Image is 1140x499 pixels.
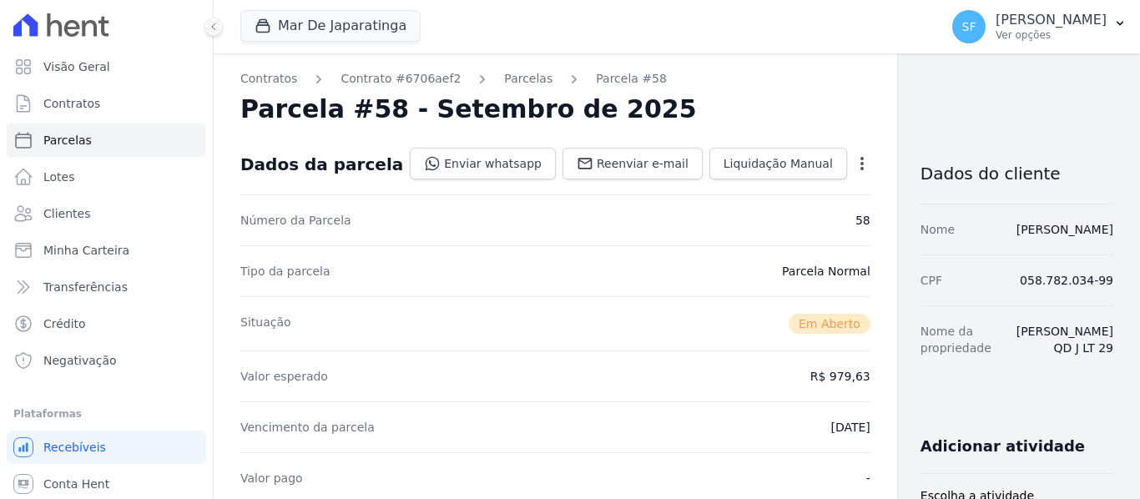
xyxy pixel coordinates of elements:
a: Contrato #6706aef2 [340,70,461,88]
a: [PERSON_NAME] [1016,223,1113,236]
span: Em Aberto [789,314,870,334]
dt: Tipo da parcela [240,263,330,280]
span: Contratos [43,95,100,112]
dd: [DATE] [830,419,870,436]
span: Visão Geral [43,58,110,75]
dd: - [866,470,870,486]
dd: [PERSON_NAME] QD J LT 29 [1013,323,1113,356]
span: Conta Hent [43,476,109,492]
button: SF [PERSON_NAME] Ver opções [939,3,1140,50]
span: Transferências [43,279,128,295]
a: Parcelas [7,123,206,157]
a: Crédito [7,307,206,340]
h3: Adicionar atividade [921,436,1085,456]
a: Enviar whatsapp [410,148,556,179]
h3: Dados do cliente [921,164,1113,184]
dt: Nome da propriedade [921,323,1000,356]
p: [PERSON_NAME] [996,12,1107,28]
nav: Breadcrumb [240,70,870,88]
iframe: Intercom live chat [17,442,57,482]
span: Recebíveis [43,439,106,456]
div: Plataformas [13,404,199,424]
a: Clientes [7,197,206,230]
h2: Parcela #58 - Setembro de 2025 [240,94,697,124]
dd: Parcela Normal [782,263,870,280]
a: Lotes [7,160,206,194]
dd: 58 [855,212,870,229]
a: Contratos [7,87,206,120]
span: Lotes [43,169,75,185]
span: Negativação [43,352,117,369]
span: Clientes [43,205,90,222]
dd: 058.782.034-99 [1020,272,1113,289]
a: Reenviar e-mail [562,148,703,179]
a: Transferências [7,270,206,304]
button: Mar De Japaratinga [240,10,421,42]
dt: Valor esperado [240,368,328,385]
span: Parcelas [43,132,92,149]
span: Minha Carteira [43,242,129,259]
span: Crédito [43,315,86,332]
dd: R$ 979,63 [810,368,870,385]
dt: Nome [921,221,955,238]
a: Parcela #58 [596,70,667,88]
dt: CPF [921,272,942,289]
span: Reenviar e-mail [597,155,689,172]
a: Contratos [240,70,297,88]
a: Parcelas [504,70,552,88]
a: Minha Carteira [7,234,206,267]
a: Negativação [7,344,206,377]
dt: Situação [240,314,291,334]
span: SF [962,21,976,33]
p: Ver opções [996,28,1107,42]
a: Recebíveis [7,431,206,464]
div: Dados da parcela [240,154,403,174]
dt: Vencimento da parcela [240,419,375,436]
dt: Valor pago [240,470,303,486]
a: Visão Geral [7,50,206,83]
dt: Número da Parcela [240,212,351,229]
span: Liquidação Manual [724,155,833,172]
a: Liquidação Manual [709,148,847,179]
